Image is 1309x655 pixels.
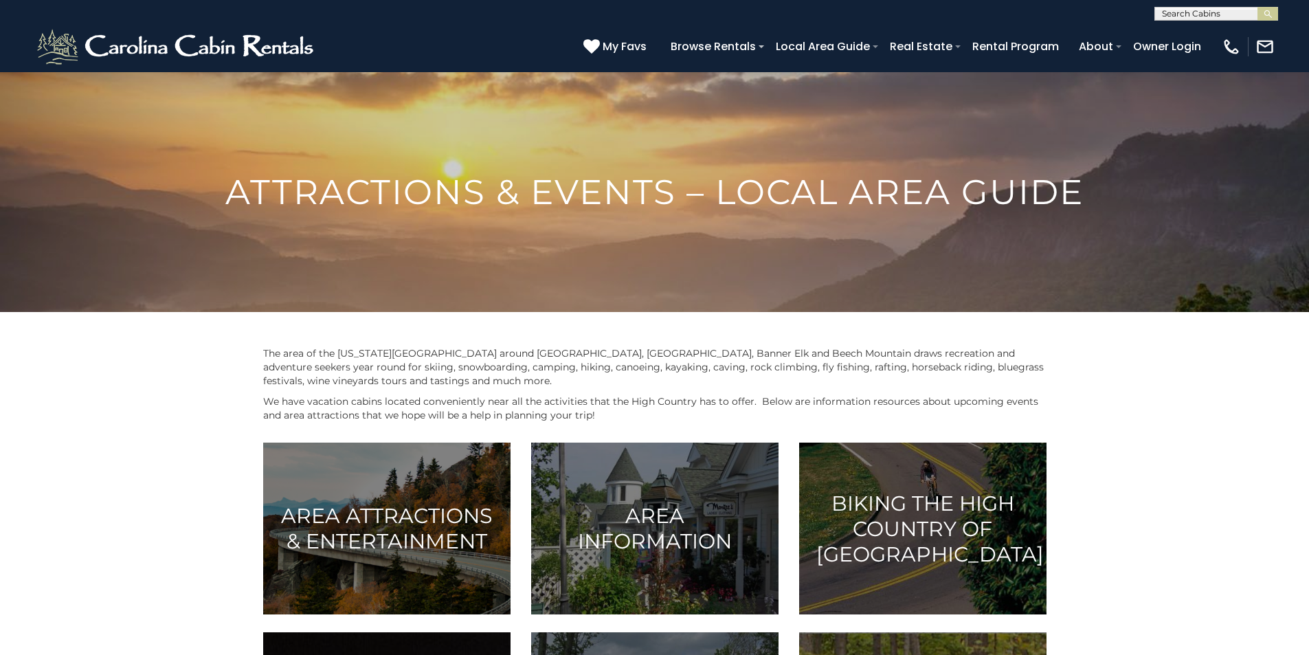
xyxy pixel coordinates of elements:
[548,503,761,554] h3: Area Information
[769,34,877,58] a: Local Area Guide
[603,38,647,55] span: My Favs
[965,34,1066,58] a: Rental Program
[816,491,1029,567] h3: Biking the High Country of [GEOGRAPHIC_DATA]
[34,26,320,67] img: White-1-2.png
[664,34,763,58] a: Browse Rentals
[1072,34,1120,58] a: About
[531,443,779,614] a: Area Information
[799,443,1047,614] a: Biking the High Country of [GEOGRAPHIC_DATA]
[263,395,1047,422] p: We have vacation cabins located conveniently near all the activities that the High Country has to...
[1126,34,1208,58] a: Owner Login
[1255,37,1275,56] img: mail-regular-white.png
[883,34,959,58] a: Real Estate
[263,443,511,614] a: Area Attractions & Entertainment
[280,503,493,554] h3: Area Attractions & Entertainment
[1222,37,1241,56] img: phone-regular-white.png
[583,38,650,56] a: My Favs
[263,346,1047,388] p: The area of the [US_STATE][GEOGRAPHIC_DATA] around [GEOGRAPHIC_DATA], [GEOGRAPHIC_DATA], Banner E...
